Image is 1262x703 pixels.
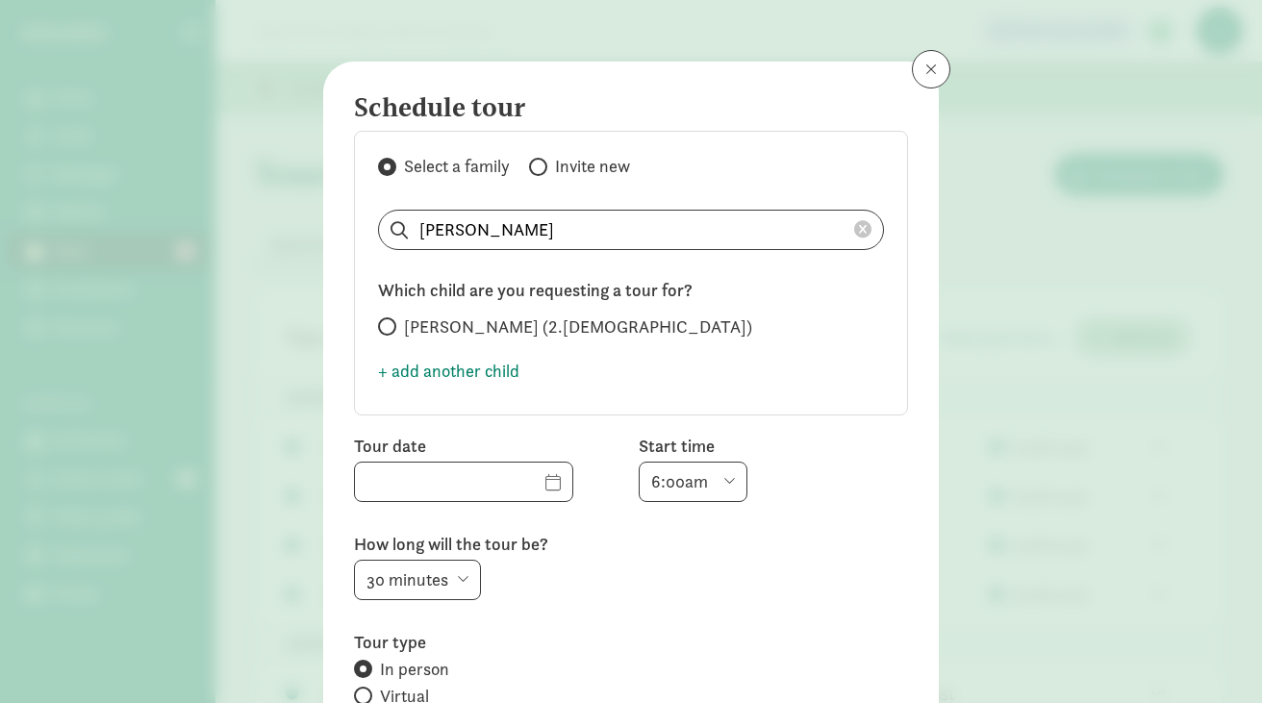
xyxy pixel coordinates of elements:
span: In person [380,658,449,681]
iframe: Chat Widget [1166,611,1262,703]
label: Tour type [354,631,908,654]
span: Select a family [404,155,510,178]
label: How long will the tour be? [354,533,908,556]
span: + add another child [378,358,519,384]
h4: Schedule tour [354,92,893,123]
label: Tour date [354,435,623,458]
button: + add another child [378,350,519,391]
input: Search list... [379,211,883,249]
span: [PERSON_NAME] (2.[DEMOGRAPHIC_DATA]) [404,315,752,339]
h6: Which child are you requesting a tour for? [378,281,884,300]
span: Invite new [555,155,630,178]
label: Start time [639,435,908,458]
